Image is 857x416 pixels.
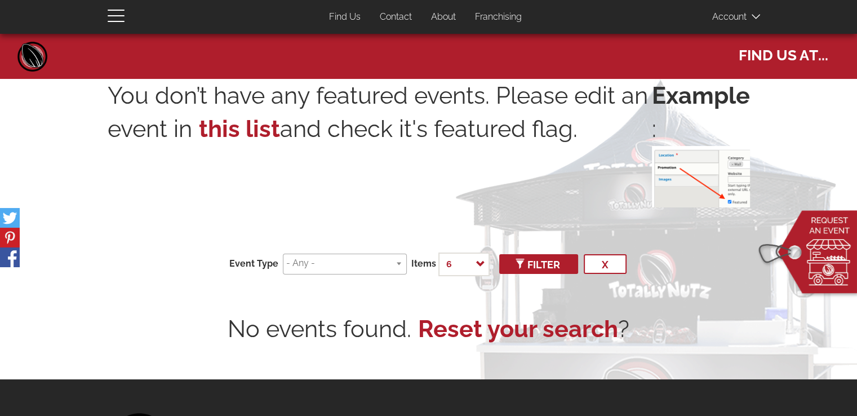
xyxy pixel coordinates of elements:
strong: Example [652,79,750,112]
a: About [423,6,464,28]
a: Reset your search [418,312,618,346]
div: No events found. ? [108,312,750,346]
a: Contact [371,6,420,28]
label: Items [411,258,436,271]
span: Find us at... [739,41,828,65]
a: this list [199,115,280,143]
input: - Any - [286,257,399,270]
a: Find Us [321,6,369,28]
p: : [652,79,750,207]
span: Filter [517,259,560,271]
label: Event Type [229,258,278,271]
a: Home [16,39,50,73]
button: x [584,254,627,274]
img: featured-event.png [652,146,750,207]
p: You don’t have any featured events. Please edit an event in and check it's featured flag. [108,79,652,202]
a: Franchising [467,6,530,28]
button: Filter [499,254,578,274]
